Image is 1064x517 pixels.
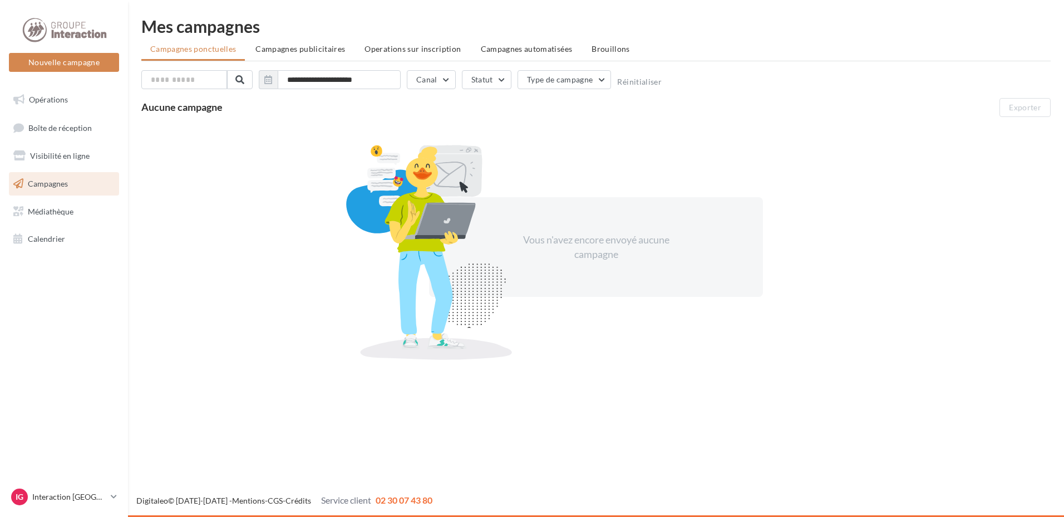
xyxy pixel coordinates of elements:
button: Statut [462,70,511,89]
span: Médiathèque [28,206,73,216]
a: Visibilité en ligne [7,144,121,168]
button: Exporter [999,98,1051,117]
button: Nouvelle campagne [9,53,119,72]
span: Campagnes automatisées [481,44,573,53]
div: Vous n'avez encore envoyé aucune campagne [500,233,692,261]
span: 02 30 07 43 80 [376,495,432,505]
a: CGS [268,496,283,505]
span: Service client [321,495,371,505]
a: Médiathèque [7,200,121,223]
a: IG Interaction [GEOGRAPHIC_DATA] [9,486,119,508]
span: Operations sur inscription [364,44,461,53]
span: Opérations [29,95,68,104]
span: Aucune campagne [141,101,223,113]
span: Boîte de réception [28,123,92,132]
button: Réinitialiser [617,77,662,86]
span: Campagnes [28,179,68,188]
a: Crédits [285,496,311,505]
a: Mentions [232,496,265,505]
span: © [DATE]-[DATE] - - - [136,496,432,505]
a: Boîte de réception [7,116,121,140]
a: Opérations [7,88,121,111]
button: Canal [407,70,456,89]
a: Calendrier [7,227,121,251]
p: Interaction [GEOGRAPHIC_DATA] [32,491,106,503]
span: Visibilité en ligne [30,151,90,160]
span: Campagnes publicitaires [255,44,345,53]
a: Digitaleo [136,496,168,505]
div: Mes campagnes [141,18,1051,35]
a: Campagnes [7,172,121,196]
span: Brouillons [592,44,630,53]
span: IG [16,491,23,503]
span: Calendrier [28,234,65,243]
button: Type de campagne [518,70,612,89]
